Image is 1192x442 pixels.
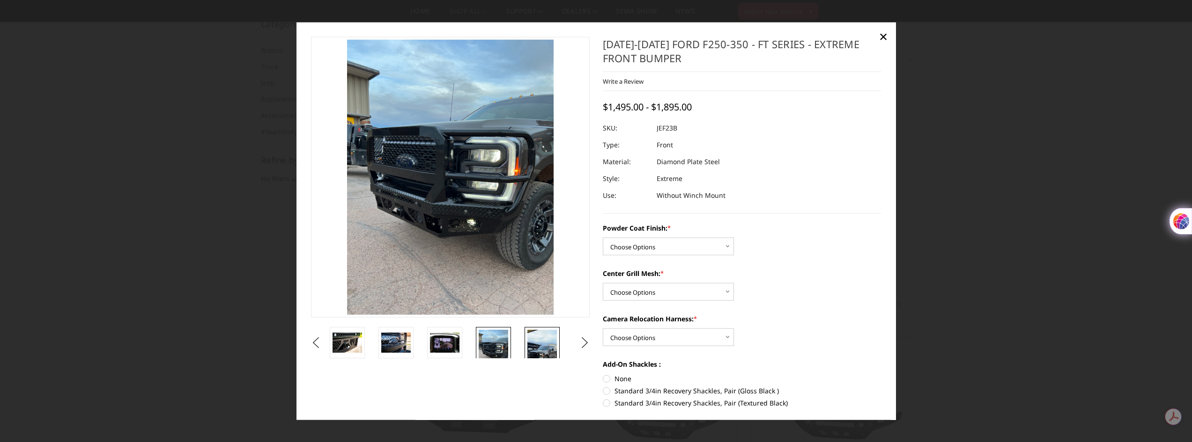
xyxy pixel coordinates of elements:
[603,374,881,384] label: None
[879,26,888,46] span: ×
[603,419,881,429] label: Add-On Light Bar:
[603,398,881,408] label: Standard 3/4in Recovery Shackles, Pair (Textured Black)
[577,335,592,349] button: Next
[1145,397,1192,442] iframe: Chat Widget
[430,333,459,352] img: Clear View Camera: Relocate your front camera and keep the functionality completely.
[527,330,557,382] img: 2023-2026 Ford F250-350 - FT Series - Extreme Front Bumper
[657,153,720,170] dd: Diamond Plate Steel
[657,120,677,137] dd: JEF23B
[603,120,650,137] dt: SKU:
[311,37,590,318] a: 2023-2026 Ford F250-350 - FT Series - Extreme Front Bumper
[603,223,881,233] label: Powder Coat Finish:
[603,101,692,113] span: $1,495.00 - $1,895.00
[876,29,891,44] a: Close
[603,77,644,86] a: Write a Review
[657,137,673,153] dd: Front
[603,137,650,153] dt: Type:
[309,335,323,349] button: Previous
[657,187,726,204] dd: Without Winch Mount
[603,359,881,369] label: Add-On Shackles :
[333,333,362,352] img: 2023-2026 Ford F250-350 - FT Series - Extreme Front Bumper
[603,187,650,204] dt: Use:
[603,268,881,278] label: Center Grill Mesh:
[603,153,650,170] dt: Material:
[603,170,650,187] dt: Style:
[603,314,881,324] label: Camera Relocation Harness:
[603,386,881,396] label: Standard 3/4in Recovery Shackles, Pair (Gloss Black )
[381,333,411,352] img: 2023-2026 Ford F250-350 - FT Series - Extreme Front Bumper
[603,37,881,72] h1: [DATE]-[DATE] Ford F250-350 - FT Series - Extreme Front Bumper
[657,170,682,187] dd: Extreme
[479,330,508,369] img: 2023-2026 Ford F250-350 - FT Series - Extreme Front Bumper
